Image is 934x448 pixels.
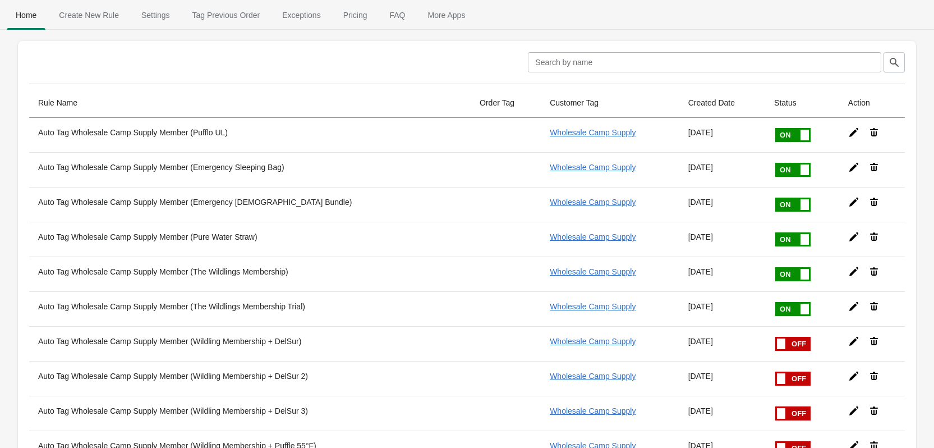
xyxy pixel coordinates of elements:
[679,326,765,361] td: [DATE]
[550,128,636,137] a: Wholesale Camp Supply
[29,396,471,431] th: Auto Tag Wholesale Camp Supply Member (Wildling Membership + DelSur 3)
[48,1,130,30] button: Create_New_Rule
[29,257,471,291] th: Auto Tag Wholesale Camp Supply Member (The Wildlings Membership)
[679,222,765,257] td: [DATE]
[679,257,765,291] td: [DATE]
[679,118,765,152] td: [DATE]
[541,88,679,118] th: Customer Tag
[29,222,471,257] th: Auto Tag Wholesale Camp Supply Member (Pure Water Straw)
[29,88,471,118] th: Rule Name
[418,5,474,25] span: More Apps
[29,326,471,361] th: Auto Tag Wholesale Camp Supply Member (Wildling Membership + DelSur)
[550,232,636,241] a: Wholesale Camp Supply
[4,1,48,30] button: Home
[550,372,636,381] a: Wholesale Camp Supply
[471,88,541,118] th: Order Tag
[679,88,765,118] th: Created Date
[29,361,471,396] th: Auto Tag Wholesale Camp Supply Member (Wildling Membership + DelSur 2)
[183,5,269,25] span: Tag Previous Order
[550,198,636,207] a: Wholesale Camp Supply
[380,5,414,25] span: FAQ
[273,5,329,25] span: Exceptions
[550,337,636,346] a: Wholesale Camp Supply
[334,5,376,25] span: Pricing
[550,163,636,172] a: Wholesale Camp Supply
[765,88,839,118] th: Status
[7,5,45,25] span: Home
[29,187,471,222] th: Auto Tag Wholesale Camp Supply Member (Emergency [DEMOGRAPHIC_DATA] Bundle)
[550,302,636,311] a: Wholesale Camp Supply
[132,5,179,25] span: Settings
[29,118,471,152] th: Auto Tag Wholesale Camp Supply Member (Pufflo UL)
[679,187,765,222] td: [DATE]
[50,5,128,25] span: Create New Rule
[29,291,471,326] th: Auto Tag Wholesale Camp Supply Member (The Wildlings Membership Trial)
[679,152,765,187] td: [DATE]
[839,88,905,118] th: Action
[29,152,471,187] th: Auto Tag Wholesale Camp Supply Member (Emergency Sleeping Bag)
[550,406,636,415] a: Wholesale Camp Supply
[550,267,636,276] a: Wholesale Camp Supply
[679,361,765,396] td: [DATE]
[528,52,881,72] input: Search by name
[679,396,765,431] td: [DATE]
[679,291,765,326] td: [DATE]
[130,1,181,30] button: Settings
